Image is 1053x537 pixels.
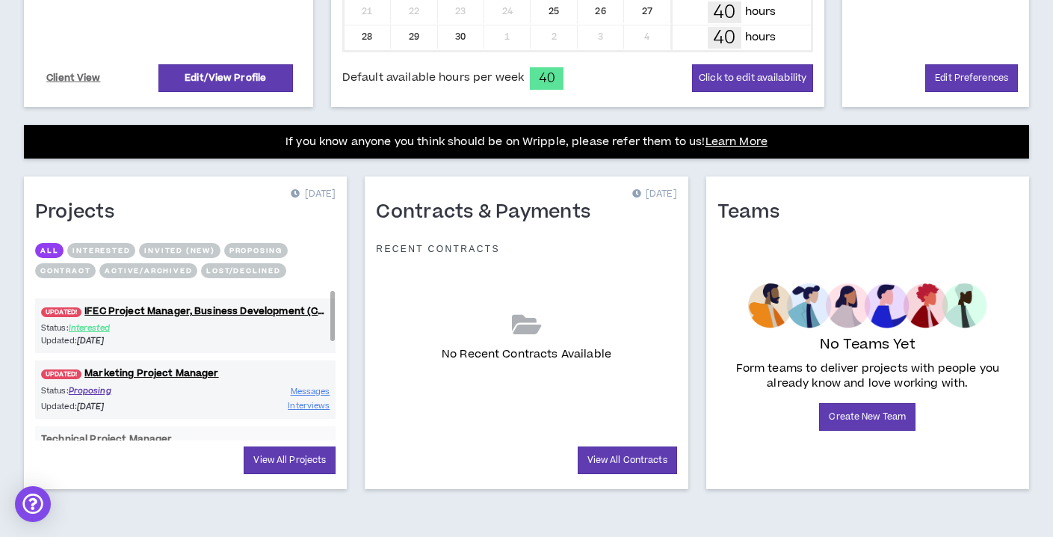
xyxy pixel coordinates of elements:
i: [DATE] [77,335,105,346]
span: Proposing [69,385,111,396]
a: Interviews [288,399,330,413]
span: Messages [291,386,330,397]
p: Updated: [41,334,185,347]
span: UPDATED! [41,307,81,317]
span: Interested [69,322,110,334]
p: If you know anyone you think should be on Wripple, please refer them to us! [285,133,768,151]
a: Messages [291,384,330,399]
p: Status: [41,384,185,397]
button: Lost/Declined [201,263,285,278]
div: Open Intercom Messenger [15,486,51,522]
a: Learn More [705,134,768,150]
p: hours [745,29,776,46]
h1: Projects [35,200,126,224]
a: Edit/View Profile [158,64,293,92]
a: Client View [44,65,103,91]
p: Status: [41,322,185,334]
img: empty [748,283,986,328]
p: [DATE] [291,187,336,202]
a: View All Contracts [578,447,677,474]
i: [DATE] [77,401,105,412]
button: Contract [35,263,96,278]
p: [DATE] [632,187,677,202]
a: UPDATED!IFEC Project Manager, Business Development (Chief of Staff) [35,304,336,319]
p: No Teams Yet [820,334,915,355]
button: Invited (new) [139,243,220,258]
a: Create New Team [819,403,915,431]
span: Default available hours per week [342,70,524,86]
a: View All Projects [244,447,336,474]
button: All [35,243,64,258]
button: Interested [67,243,135,258]
h1: Contracts & Payments [376,200,602,224]
p: Updated: [41,400,185,413]
a: UPDATED!Marketing Project Manager [35,366,336,381]
p: Form teams to deliver projects with people you already know and love working with. [723,361,1012,391]
button: Click to edit availability [692,64,813,92]
button: Proposing [224,243,288,258]
p: No Recent Contracts Available [442,346,611,363]
p: hours [745,4,776,20]
span: Interviews [288,400,330,411]
span: UPDATED! [41,369,81,379]
a: Edit Preferences [925,64,1018,92]
button: Active/Archived [99,263,197,278]
h1: Teams [717,200,791,224]
p: Recent Contracts [376,243,500,255]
